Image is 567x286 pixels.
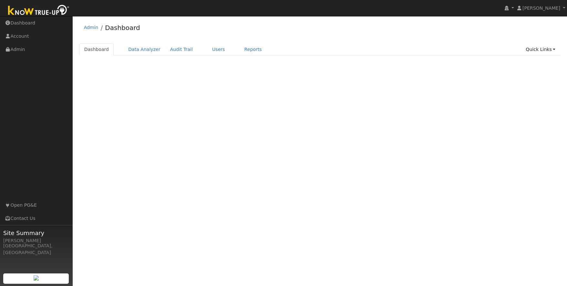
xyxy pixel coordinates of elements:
[521,44,560,55] a: Quick Links
[3,242,69,256] div: [GEOGRAPHIC_DATA], [GEOGRAPHIC_DATA]
[123,44,165,55] a: Data Analyzer
[84,25,98,30] a: Admin
[79,44,114,55] a: Dashboard
[165,44,198,55] a: Audit Trail
[5,4,73,18] img: Know True-Up
[34,275,39,281] img: retrieve
[3,237,69,244] div: [PERSON_NAME]
[105,24,140,32] a: Dashboard
[3,229,69,237] span: Site Summary
[522,5,560,11] span: [PERSON_NAME]
[240,44,267,55] a: Reports
[207,44,230,55] a: Users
